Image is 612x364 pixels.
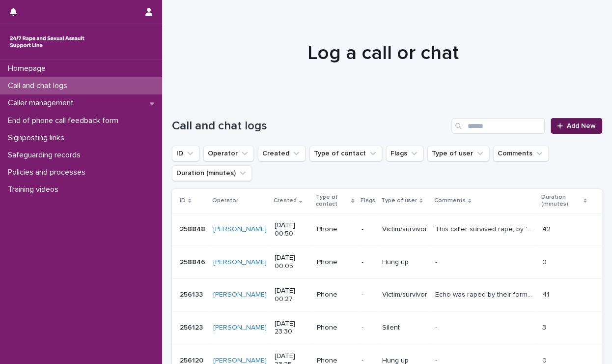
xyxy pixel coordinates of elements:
p: Echo was raped by their former partner last week. We spoke about legal definitions of sexual viol... [435,289,536,299]
p: 256123 [180,322,205,332]
p: - [362,291,374,299]
button: Created [258,146,306,161]
p: 258848 [180,223,207,234]
p: Type of user [381,195,417,206]
a: [PERSON_NAME] [213,324,267,332]
a: Add New [551,118,602,134]
p: - [362,324,374,332]
a: [PERSON_NAME] [213,258,267,267]
p: 3 [542,322,548,332]
p: Homepage [4,64,54,73]
p: Policies and processes [4,168,93,177]
span: Add New [567,122,596,129]
p: Created [274,195,297,206]
p: Phone [317,324,354,332]
button: Comments [493,146,549,161]
p: Signposting links [4,133,72,143]
p: 42 [542,223,552,234]
tr: 256123256123 [PERSON_NAME] [DATE] 23:30Phone-Silent-- 33 [172,311,602,344]
p: 41 [542,289,551,299]
p: Operator [212,195,238,206]
p: This caller survived rape, by 'a man pretending to be a woman'. When they spoke in generalities, ... [435,223,536,234]
p: End of phone call feedback form [4,116,126,125]
p: Silent [382,324,427,332]
p: Duration (minutes) [541,192,581,210]
p: - [362,225,374,234]
img: rhQMoQhaT3yELyF149Cw [8,32,86,52]
input: Search [451,118,545,134]
p: Phone [317,258,354,267]
p: 0 [542,256,548,267]
p: Safeguarding records [4,151,88,160]
p: ID [180,195,186,206]
p: Phone [317,291,354,299]
button: Operator [203,146,254,161]
tr: 258848258848 [PERSON_NAME] [DATE] 00:50Phone-Victim/survivorThis caller survived rape, by 'a man ... [172,213,602,246]
p: Victim/survivor [382,291,427,299]
tr: 256133256133 [PERSON_NAME] [DATE] 00:27Phone-Victim/survivorEcho was raped by their former partne... [172,278,602,311]
a: [PERSON_NAME] [213,225,267,234]
p: 258846 [180,256,207,267]
p: Caller management [4,98,82,108]
button: ID [172,146,199,161]
p: [DATE] 00:50 [275,221,309,238]
p: Comments [434,195,466,206]
a: [PERSON_NAME] [213,291,267,299]
p: Phone [317,225,354,234]
h1: Log a call or chat [172,41,594,65]
tr: 258846258846 [PERSON_NAME] [DATE] 00:05Phone-Hung up-- 00 [172,246,602,279]
button: Type of user [427,146,489,161]
p: Type of contact [316,192,349,210]
p: - [362,258,374,267]
button: Duration (minutes) [172,165,252,181]
p: - [435,256,439,267]
p: [DATE] 00:27 [275,287,309,303]
p: Training videos [4,185,66,194]
p: - [435,322,439,332]
button: Type of contact [309,146,382,161]
p: 256133 [180,289,205,299]
h1: Call and chat logs [172,119,447,133]
p: Victim/survivor [382,225,427,234]
p: Flags [361,195,375,206]
p: [DATE] 23:30 [275,320,309,336]
p: Hung up [382,258,427,267]
p: Call and chat logs [4,81,75,91]
p: [DATE] 00:05 [275,254,309,271]
button: Flags [386,146,423,161]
